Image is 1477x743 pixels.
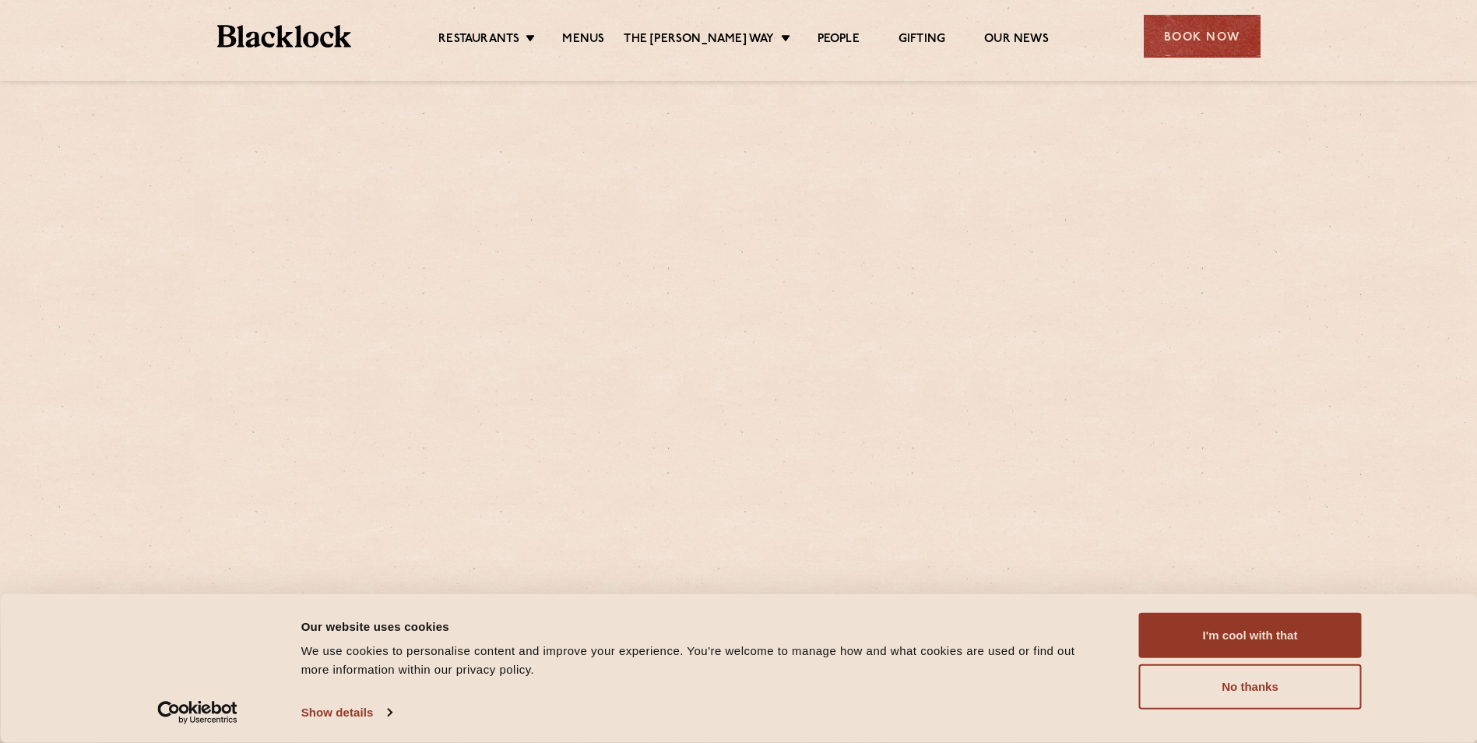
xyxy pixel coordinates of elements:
[438,32,519,49] a: Restaurants
[1144,15,1261,58] div: Book Now
[818,32,860,49] a: People
[129,701,266,724] a: Usercentrics Cookiebot - opens in a new window
[217,25,352,48] img: BL_Textured_Logo-footer-cropped.svg
[1139,664,1362,710] button: No thanks
[301,642,1104,679] div: We use cookies to personalise content and improve your experience. You're welcome to manage how a...
[984,32,1049,49] a: Our News
[301,701,392,724] a: Show details
[624,32,774,49] a: The [PERSON_NAME] Way
[1139,613,1362,658] button: I'm cool with that
[899,32,945,49] a: Gifting
[301,617,1104,636] div: Our website uses cookies
[562,32,604,49] a: Menus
